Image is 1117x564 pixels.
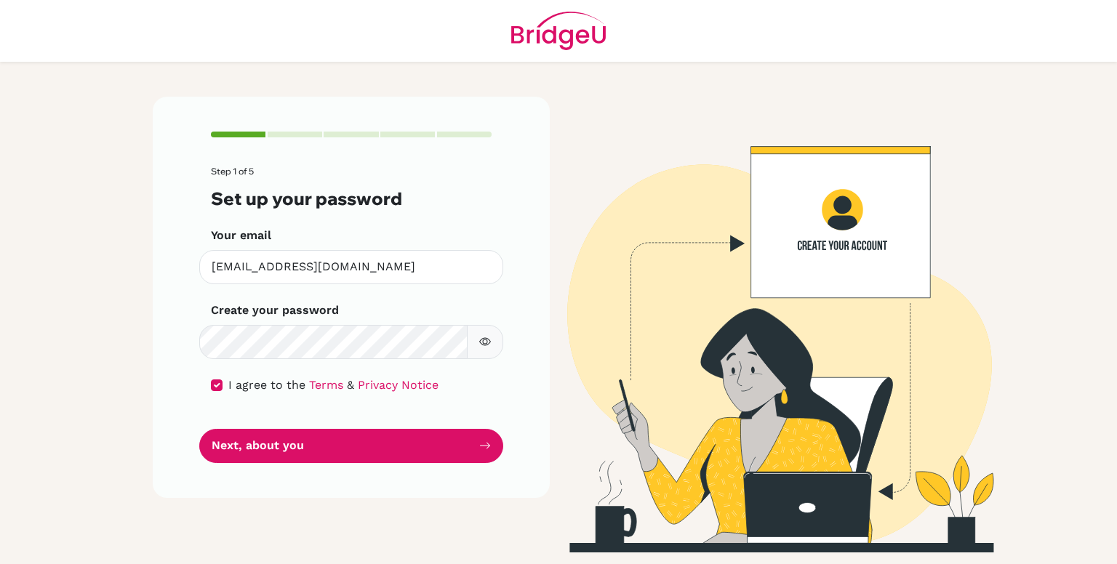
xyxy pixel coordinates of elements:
span: I agree to the [228,378,305,392]
button: Next, about you [199,429,503,463]
label: Your email [211,227,271,244]
a: Terms [309,378,343,392]
label: Create your password [211,302,339,319]
a: Privacy Notice [358,378,439,392]
span: & [347,378,354,392]
span: Step 1 of 5 [211,166,254,177]
input: Insert your email* [199,250,503,284]
h3: Set up your password [211,188,492,209]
